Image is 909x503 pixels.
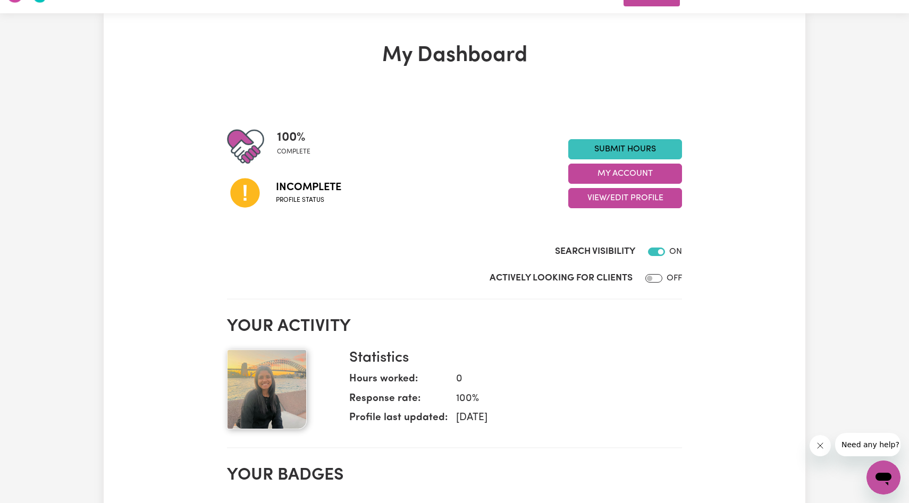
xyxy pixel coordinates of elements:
dd: [DATE] [448,411,674,426]
h1: My Dashboard [227,43,682,69]
span: ON [669,248,682,256]
dt: Response rate: [349,391,448,411]
dd: 100 % [448,391,674,407]
span: complete [277,147,310,157]
iframe: Message from company [835,433,900,456]
dt: Profile last updated: [349,411,448,430]
button: View/Edit Profile [568,188,682,208]
span: 100 % [277,128,310,147]
dt: Hours worked: [349,372,448,391]
label: Actively Looking for Clients [490,271,633,285]
span: Incomplete [276,180,341,195]
iframe: Close message [810,435,831,456]
h3: Statistics [349,349,674,368]
button: My Account [568,164,682,184]
img: Your profile picture [227,349,307,429]
iframe: Button to launch messaging window [866,461,900,495]
h2: Your activity [227,317,682,337]
span: OFF [667,274,682,283]
dd: 0 [448,372,674,387]
div: Profile completeness: 100% [277,128,319,165]
h2: Your badges [227,465,682,485]
a: Submit Hours [568,139,682,159]
label: Search Visibility [555,245,635,259]
span: Profile status [276,195,341,205]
